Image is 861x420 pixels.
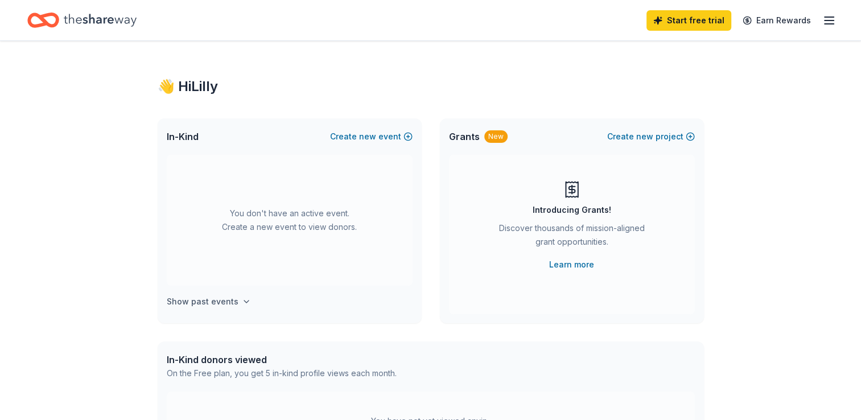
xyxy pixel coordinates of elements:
div: On the Free plan, you get 5 in-kind profile views each month. [167,367,397,380]
div: Introducing Grants! [533,203,611,217]
a: Learn more [549,258,594,271]
div: Discover thousands of mission-aligned grant opportunities. [495,221,649,253]
button: Createnewproject [607,130,695,143]
span: new [359,130,376,143]
div: In-Kind donors viewed [167,353,397,367]
span: Grants [449,130,480,143]
div: New [484,130,508,143]
button: Show past events [167,295,251,308]
span: In-Kind [167,130,199,143]
div: You don't have an active event. Create a new event to view donors. [167,155,413,286]
span: new [636,130,653,143]
a: Start free trial [646,10,731,31]
a: Home [27,7,137,34]
div: 👋 Hi Lilly [158,77,704,96]
button: Createnewevent [330,130,413,143]
h4: Show past events [167,295,238,308]
a: Earn Rewards [736,10,818,31]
